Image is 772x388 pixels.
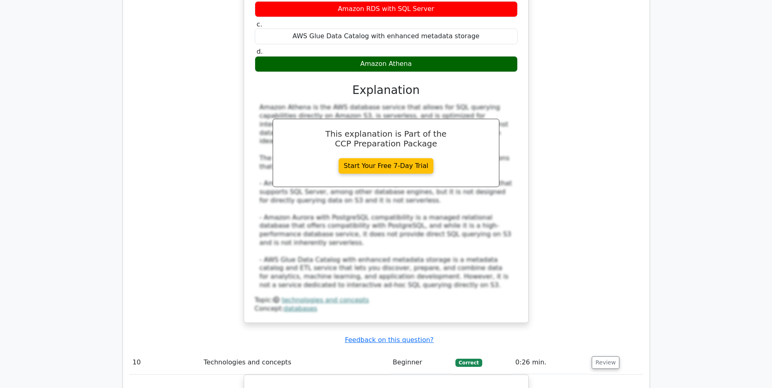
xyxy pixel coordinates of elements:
td: 10 [129,351,201,374]
button: Review [592,356,619,369]
div: Concept: [255,305,518,313]
a: databases [284,305,317,312]
span: d. [257,48,263,55]
div: AWS Glue Data Catalog with enhanced metadata storage [255,28,518,44]
div: Topic: [255,296,518,305]
td: Technologies and concepts [201,351,390,374]
span: Correct [455,359,482,367]
div: Amazon Athena is the AWS database service that allows for SQL querying capabilities directly on A... [260,103,513,290]
a: Feedback on this question? [345,336,433,344]
span: c. [257,20,262,28]
div: Amazon Athena [255,56,518,72]
td: 0:26 min. [512,351,588,374]
td: Beginner [389,351,452,374]
a: technologies and concepts [282,296,369,304]
a: Start Your Free 7-Day Trial [339,158,434,174]
div: Amazon RDS with SQL Server [255,1,518,17]
h3: Explanation [260,83,513,97]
